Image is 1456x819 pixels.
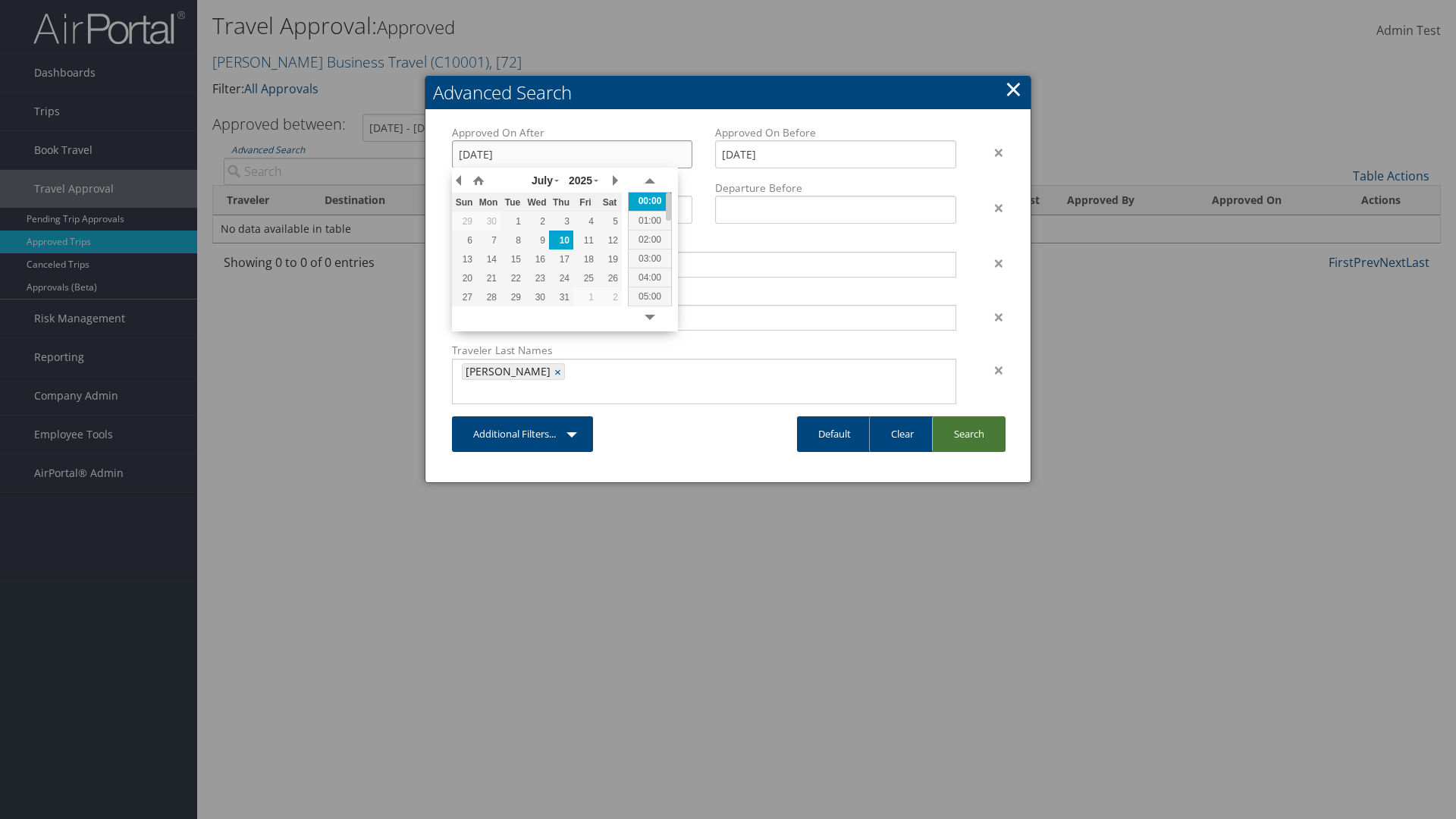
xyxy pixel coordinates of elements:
label: Destinations [452,236,956,251]
label: Approved On Before [715,125,955,140]
div: 1 [573,290,598,304]
div: × [968,143,1015,162]
div: 29 [500,290,525,304]
div: 19 [598,253,622,266]
th: Fri [573,193,598,212]
div: 04:00 [629,268,671,287]
th: Sat [598,193,622,212]
th: Thu [549,193,573,212]
div: 16 [525,253,549,266]
h2: Advanced Search [425,76,1031,109]
a: × [554,364,564,379]
div: 22 [500,271,525,285]
div: 1 [500,215,525,228]
div: 17 [549,253,573,266]
div: 27 [452,290,476,304]
div: × [968,361,1015,379]
div: 30 [525,290,549,304]
label: Departure Before [715,180,955,196]
div: × [968,308,1015,326]
div: 05:00 [629,287,671,306]
a: Additional Filters... [452,416,593,452]
th: Sun [452,193,476,212]
div: 31 [549,290,573,304]
div: 20 [452,271,476,285]
div: 03:00 [629,249,671,268]
a: Close [1005,74,1022,104]
span: July [532,174,553,187]
div: 06:00 [629,306,671,325]
div: 01:00 [629,211,671,230]
a: Search [932,416,1006,452]
div: 26 [598,271,622,285]
div: 6 [452,234,476,247]
div: 13 [452,253,476,266]
div: × [968,199,1015,217]
span: 2025 [569,174,592,187]
div: 29 [452,215,476,228]
div: 10 [549,234,573,247]
span: [PERSON_NAME] [463,364,551,379]
label: Traveler First Names [452,290,956,305]
label: Approved On After [452,125,692,140]
label: Traveler Last Names [452,343,956,358]
div: 11 [573,234,598,247]
div: 5 [598,215,622,228]
a: Default [797,416,872,452]
a: Clear [869,416,935,452]
div: 9 [525,234,549,247]
th: Tue [500,193,525,212]
div: 3 [549,215,573,228]
div: 14 [476,253,500,266]
th: Mon [476,193,500,212]
div: 30 [476,215,500,228]
div: 24 [549,271,573,285]
div: 15 [500,253,525,266]
div: 25 [573,271,598,285]
div: 2 [525,215,549,228]
div: 23 [525,271,549,285]
div: 2 [598,290,622,304]
div: 12 [598,234,622,247]
div: 4 [573,215,598,228]
div: 28 [476,290,500,304]
div: × [968,254,1015,272]
div: 21 [476,271,500,285]
div: 18 [573,253,598,266]
th: Wed [525,193,549,212]
div: 7 [476,234,500,247]
div: 00:00 [629,192,671,211]
div: 02:00 [629,230,671,249]
div: 8 [500,234,525,247]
